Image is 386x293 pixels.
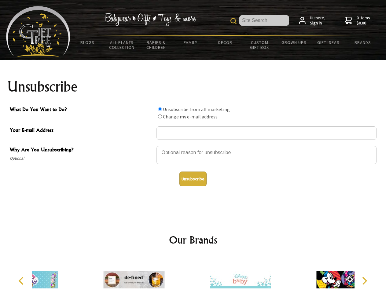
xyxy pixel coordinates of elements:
[10,106,153,114] span: What Do You Want to Do?
[346,36,380,49] a: Brands
[179,172,207,186] button: Unsubscribe
[310,15,325,26] span: Hi there,
[139,36,174,54] a: Babies & Children
[163,106,230,112] label: Unsubscribe from all marketing
[10,126,153,135] span: Your E-mail Address
[239,15,289,26] input: Site Search
[15,274,29,288] button: Previous
[358,274,371,288] button: Next
[10,155,153,162] span: Optional
[277,36,311,49] a: Grown Ups
[208,36,242,49] a: Decor
[163,114,218,120] label: Change my e-mail address
[156,146,377,164] textarea: Why Are You Unsubscribing?
[158,107,162,111] input: What Do You Want to Do?
[105,36,139,54] a: All Plants Collection
[7,79,379,94] h1: Unsubscribe
[158,114,162,118] input: What Do You Want to Do?
[174,36,208,49] a: Family
[70,36,105,49] a: BLOGS
[310,20,325,26] strong: Sign in
[345,15,370,26] a: 0 items$0.00
[299,15,325,26] a: Hi there,Sign in
[6,6,70,57] img: Babyware - Gifts - Toys and more...
[10,146,153,155] span: Why Are You Unsubscribing?
[105,13,196,26] img: Babywear - Gifts - Toys & more
[242,36,277,54] a: Custom Gift Box
[357,20,370,26] strong: $0.00
[12,233,374,247] h2: Our Brands
[230,18,237,24] img: product search
[311,36,346,49] a: Gift Ideas
[357,15,370,26] span: 0 items
[156,126,377,140] input: Your E-mail Address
